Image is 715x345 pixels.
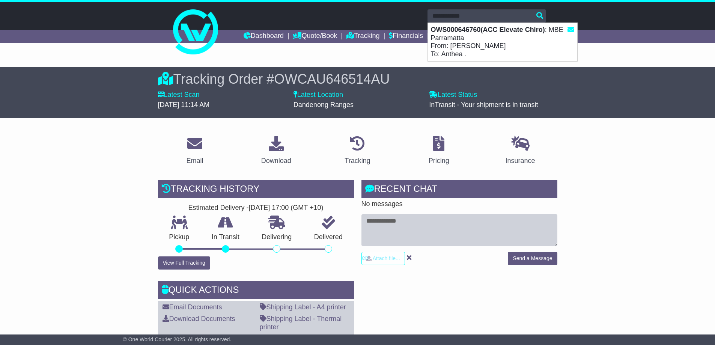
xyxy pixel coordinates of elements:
p: Delivered [303,233,354,241]
a: Download [256,133,296,169]
div: Pricing [429,156,449,166]
a: Shipping Label - Thermal printer [260,315,342,331]
div: Download [261,156,291,166]
p: Pickup [158,233,201,241]
div: Insurance [506,156,535,166]
label: Latest Status [429,91,477,99]
a: Email Documents [163,303,222,311]
a: Dashboard [244,30,284,43]
a: Pricing [424,133,454,169]
a: Quote/Book [293,30,337,43]
div: Tracking [345,156,370,166]
p: Delivering [251,233,303,241]
label: Latest Location [294,91,343,99]
div: RECENT CHAT [361,180,557,200]
span: © One World Courier 2025. All rights reserved. [123,336,232,342]
a: Financials [389,30,423,43]
a: Email [181,133,208,169]
div: : MBE Parramatta From: [PERSON_NAME] To: Anthea . [428,23,577,61]
span: [DATE] 11:14 AM [158,101,210,108]
a: Download Documents [163,315,235,322]
div: Tracking history [158,180,354,200]
p: In Transit [200,233,251,241]
p: No messages [361,200,557,208]
button: Send a Message [508,252,557,265]
button: View Full Tracking [158,256,210,270]
strong: OWS000646760(ACC Elevate Chiro) [431,26,545,33]
a: Insurance [501,133,540,169]
div: Tracking Order # [158,71,557,87]
a: Shipping Label - A4 printer [260,303,346,311]
a: Tracking [340,133,375,169]
div: [DATE] 17:00 (GMT +10) [249,204,324,212]
span: Dandenong Ranges [294,101,354,108]
a: Tracking [346,30,379,43]
span: OWCAU646514AU [274,71,390,87]
div: Email [186,156,203,166]
div: Estimated Delivery - [158,204,354,212]
label: Latest Scan [158,91,200,99]
span: InTransit - Your shipment is in transit [429,101,538,108]
div: Quick Actions [158,281,354,301]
